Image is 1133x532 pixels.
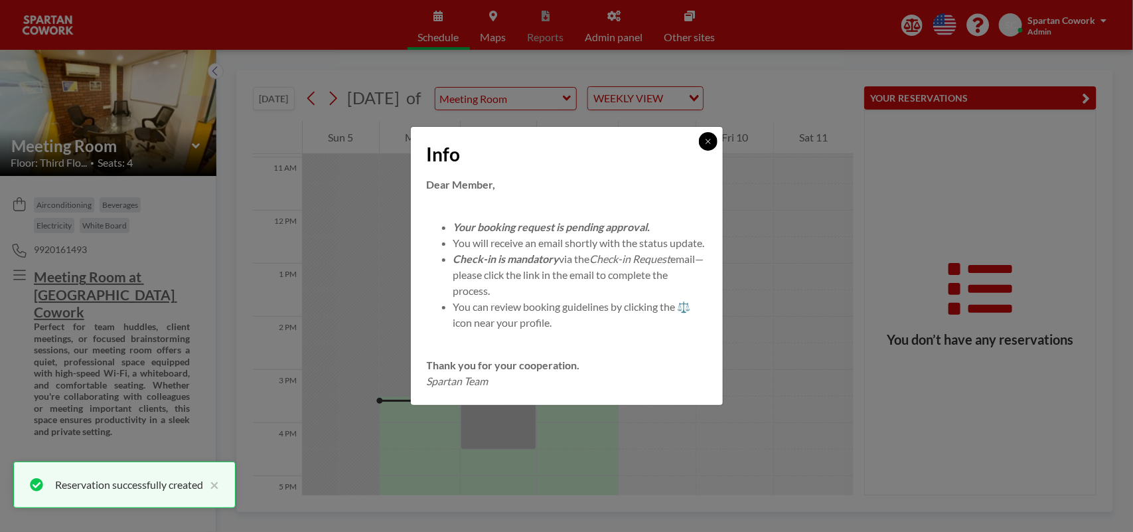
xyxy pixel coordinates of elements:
span: Info [427,143,461,166]
em: Check-in is mandatory [453,252,560,265]
em: Check-in Request [590,252,671,265]
li: via the email—please click the link in the email to complete the process. [453,251,707,299]
em: Your booking request is pending approval. [453,221,650,233]
li: You will receive an email shortly with the status update. [453,235,707,251]
strong: Thank you for your cooperation. [427,359,580,371]
div: Reservation successfully created [55,477,203,493]
strong: Dear Member, [427,178,496,191]
em: Spartan Team [427,375,489,387]
button: close [203,477,219,493]
li: You can review booking guidelines by clicking the ⚖️ icon near your profile. [453,299,707,331]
